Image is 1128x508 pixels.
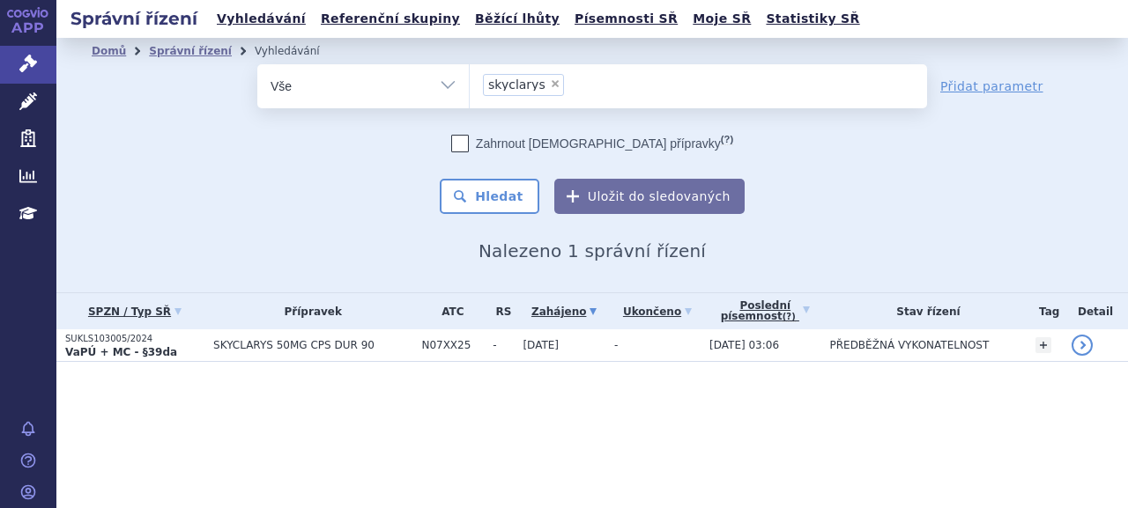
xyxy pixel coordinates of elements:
a: Běžící lhůty [470,7,565,31]
span: SKYCLARYS 50MG CPS DUR 90 [213,339,412,351]
th: RS [484,293,514,329]
a: Statistiky SŘ [761,7,865,31]
th: ATC [412,293,484,329]
span: [DATE] 03:06 [709,339,779,351]
a: Ukončeno [614,299,701,324]
button: Hledat [440,179,539,214]
a: Moje SŘ [687,7,756,31]
a: Zahájeno [523,299,605,324]
th: Přípravek [204,293,412,329]
span: N07XX25 [421,339,484,351]
a: Referenční skupiny [315,7,465,31]
span: - [493,339,514,351]
span: [DATE] [523,339,559,351]
p: SUKLS103005/2024 [65,333,204,345]
th: Detail [1063,293,1128,329]
span: skyclarys [488,78,545,91]
a: + [1035,337,1051,353]
a: Poslednípísemnost(?) [709,293,820,329]
span: PŘEDBĚŽNÁ VYKONATELNOST [829,339,989,351]
a: Vyhledávání [211,7,311,31]
th: Stav řízení [820,293,1027,329]
a: Správní řízení [149,45,232,57]
a: detail [1072,335,1093,356]
label: Zahrnout [DEMOGRAPHIC_DATA] přípravky [451,135,733,152]
span: - [614,339,618,351]
a: Písemnosti SŘ [569,7,683,31]
input: skyclarys [569,73,579,95]
abbr: (?) [721,134,733,145]
a: Přidat parametr [940,77,1043,95]
a: Domů [92,45,126,57]
li: Vyhledávání [255,38,343,64]
th: Tag [1027,293,1063,329]
h2: Správní řízení [56,6,211,31]
span: Nalezeno 1 správní řízení [479,240,706,261]
button: Uložit do sledovaných [554,179,745,214]
a: SPZN / Typ SŘ [65,299,204,324]
abbr: (?) [783,312,796,322]
strong: VaPÚ + MC - §39da [65,346,177,358]
span: × [550,78,560,89]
